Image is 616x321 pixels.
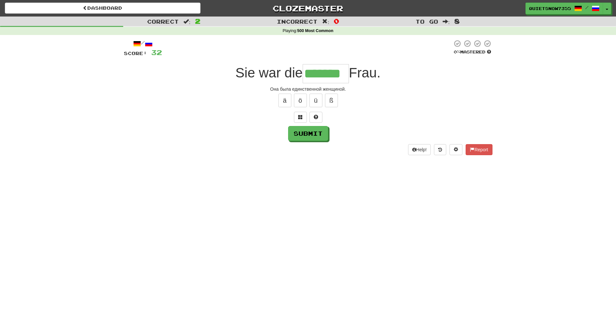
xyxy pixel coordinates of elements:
span: 0 % [454,49,460,54]
strong: 500 Most Common [297,29,333,33]
button: Submit [288,126,328,141]
button: ö [294,94,307,107]
span: 2 [195,17,200,25]
span: : [183,19,190,24]
span: Incorrect [277,18,318,25]
div: Она была единственной женщиной. [124,86,492,92]
a: Clozemaster [210,3,406,14]
button: ü [309,94,322,107]
span: Frau. [349,65,381,80]
button: Switch sentence to multiple choice alt+p [294,112,307,123]
button: Single letter hint - you only get 1 per sentence and score half the points! alt+h [309,112,322,123]
span: 0 [334,17,339,25]
span: Sie war die [235,65,303,80]
div: / [124,40,162,48]
span: : [443,19,450,24]
button: Report [466,144,492,155]
span: : [322,19,329,24]
span: Score: [124,51,147,56]
span: 8 [454,17,460,25]
a: QuietSnow7355 / [525,3,603,14]
a: Dashboard [5,3,200,14]
button: Round history (alt+y) [434,144,446,155]
span: Correct [147,18,179,25]
span: / [585,5,589,10]
span: 32 [151,48,162,56]
div: Mastered [452,49,492,55]
button: ä [278,94,291,107]
span: QuietSnow7355 [529,6,571,11]
button: Help! [408,144,431,155]
span: To go [416,18,438,25]
button: ß [325,94,338,107]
